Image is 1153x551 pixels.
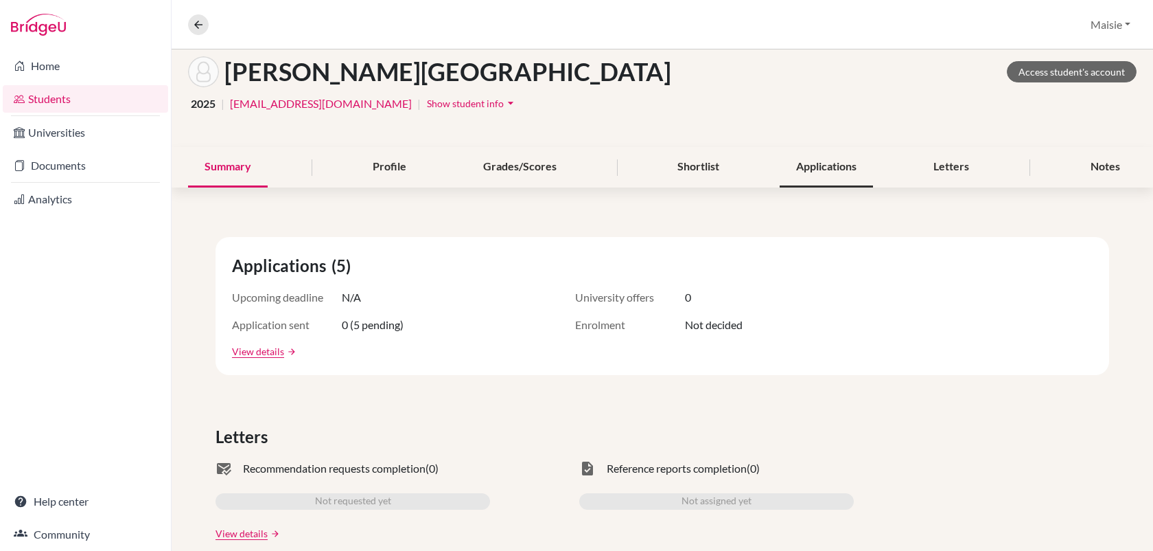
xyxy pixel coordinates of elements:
[216,425,273,449] span: Letters
[224,57,671,87] h1: [PERSON_NAME][GEOGRAPHIC_DATA]
[661,147,736,188] div: Shortlist
[315,493,391,510] span: Not requested yet
[243,460,426,477] span: Recommendation requests completion
[579,460,596,477] span: task
[284,347,296,357] a: arrow_forward
[607,460,747,477] span: Reference reports completion
[780,147,873,188] div: Applications
[342,289,361,306] span: N/A
[1007,61,1137,82] a: Access student's account
[3,152,168,179] a: Documents
[685,289,691,306] span: 0
[426,93,518,114] button: Show student infoarrow_drop_down
[504,96,517,110] i: arrow_drop_down
[356,147,423,188] div: Profile
[3,119,168,146] a: Universities
[3,521,168,548] a: Community
[575,317,685,333] span: Enrolment
[232,254,331,278] span: Applications
[426,460,439,477] span: (0)
[417,95,421,112] span: |
[232,344,284,359] a: View details
[1084,12,1137,38] button: Maisie
[188,147,268,188] div: Summary
[232,317,342,333] span: Application sent
[216,460,232,477] span: mark_email_read
[747,460,760,477] span: (0)
[3,52,168,80] a: Home
[230,95,412,112] a: [EMAIL_ADDRESS][DOMAIN_NAME]
[191,95,216,112] span: 2025
[331,254,356,278] span: (5)
[3,488,168,515] a: Help center
[11,14,66,36] img: Bridge-U
[188,56,219,87] img: Zóra Tulik's avatar
[917,147,986,188] div: Letters
[232,289,342,306] span: Upcoming deadline
[575,289,685,306] span: University offers
[268,529,280,539] a: arrow_forward
[216,526,268,541] a: View details
[3,185,168,213] a: Analytics
[3,85,168,113] a: Students
[1074,147,1137,188] div: Notes
[221,95,224,112] span: |
[682,493,752,510] span: Not assigned yet
[427,98,504,109] span: Show student info
[342,317,404,333] span: 0 (5 pending)
[467,147,573,188] div: Grades/Scores
[685,317,743,333] span: Not decided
